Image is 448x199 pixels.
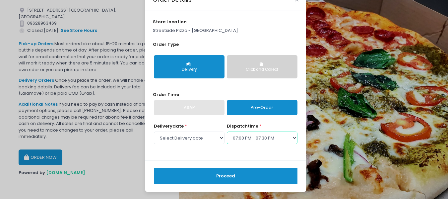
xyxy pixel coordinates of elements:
[227,55,297,78] button: Click and Collect
[154,123,184,129] span: Delivery date
[154,55,224,78] button: Delivery
[153,41,179,48] span: Order Type
[227,100,297,115] a: Pre-Order
[159,67,220,73] div: Delivery
[154,168,297,184] button: Proceed
[153,91,179,98] span: Order Time
[153,19,187,25] span: store location
[227,123,258,129] span: dispatch time
[231,67,293,73] div: Click and Collect
[153,27,299,34] p: Streetside Pizza - [GEOGRAPHIC_DATA]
